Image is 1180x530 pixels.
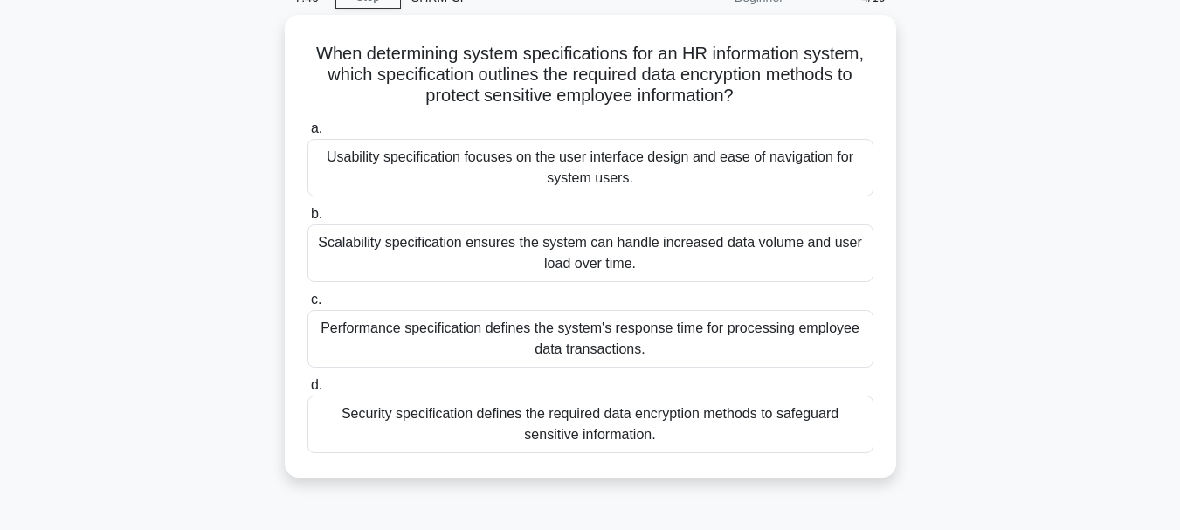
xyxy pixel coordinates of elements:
[311,120,322,135] span: a.
[311,377,322,392] span: d.
[311,206,322,221] span: b.
[307,139,873,196] div: Usability specification focuses on the user interface design and ease of navigation for system us...
[307,310,873,368] div: Performance specification defines the system's response time for processing employee data transac...
[311,292,321,306] span: c.
[307,224,873,282] div: Scalability specification ensures the system can handle increased data volume and user load over ...
[306,43,875,107] h5: When determining system specifications for an HR information system, which specification outlines...
[307,396,873,453] div: Security specification defines the required data encryption methods to safeguard sensitive inform...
